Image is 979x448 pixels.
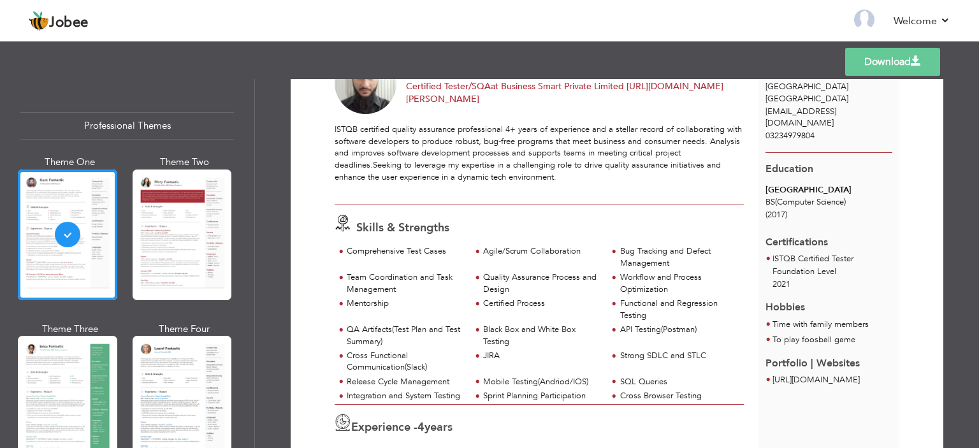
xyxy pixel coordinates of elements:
span: Skills & Strengths [356,220,449,236]
div: Cross Functional Communication(Slack) [347,350,463,373]
div: Theme One [20,155,120,169]
span: Time with family members [772,319,869,330]
div: Quality Assurance Process and Design [483,271,600,295]
div: Release Cycle Management [347,376,463,388]
span: Education [765,162,813,176]
div: Sprint Planning Participation [483,390,600,402]
span: 03234979804 [765,130,815,141]
span: Portfolio | Websites [765,356,860,370]
div: Theme Three [20,322,120,336]
span: [EMAIL_ADDRESS][DOMAIN_NAME] [765,106,836,129]
label: years [417,419,453,436]
span: BS(Computer Science) [765,196,846,208]
div: ISTQB certified quality assurance professional 4+ years of experience and a stellar record of col... [335,124,744,194]
div: Theme Four [135,322,235,336]
span: Experience - [351,419,417,435]
img: No image [335,52,397,115]
span: Hobbies [765,300,805,314]
span: at Business Smart Private Limited [URL][DOMAIN_NAME][PERSON_NAME] [406,80,723,105]
div: Team Coordination and Task Management [347,271,463,295]
p: 2021 [772,278,892,291]
div: SQL Queries [620,376,737,388]
div: Mobile Testing(Andriod/IOS) [483,376,600,388]
span: 4 [417,419,424,435]
div: JIRA [483,350,600,362]
div: Comprehensive Test Cases [347,245,463,257]
div: Theme Two [135,155,235,169]
a: Welcome [894,13,950,29]
span: ISTQB Certified Tester Foundation Level [772,253,853,277]
div: Cross Browser Testing [620,390,737,402]
a: [URL][DOMAIN_NAME] [772,374,860,386]
img: Profile Img [854,10,874,30]
span: Jobee [49,16,89,30]
span: To play foosball game [772,334,855,345]
div: Workflow and Process Optimization [620,271,737,295]
div: Agile/Scrum Collaboration [483,245,600,257]
div: API Testing(Postman) [620,324,737,336]
div: Mentorship [347,298,463,310]
span: [GEOGRAPHIC_DATA] [765,93,848,105]
img: jobee.io [29,11,49,31]
a: Download [845,48,940,76]
div: Bug Tracking and Defect Management [620,245,737,269]
a: Jobee [29,11,89,31]
div: [GEOGRAPHIC_DATA] [765,184,892,196]
div: Certified Process [483,298,600,310]
div: Strong SDLC and STLC [620,350,737,362]
span: Certified Tester/SQA [406,80,491,92]
span: (2017) [765,209,787,220]
div: QA Artifacts(Test Plan and Test Summary) [347,324,463,347]
div: Black Box and White Box Testing [483,324,600,347]
div: Integration and System Testing [347,390,463,402]
div: Functional and Regression Testing [620,298,737,321]
span: Certifications [765,226,828,250]
span: [GEOGRAPHIC_DATA] [765,81,848,92]
div: Professional Themes [20,112,234,140]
